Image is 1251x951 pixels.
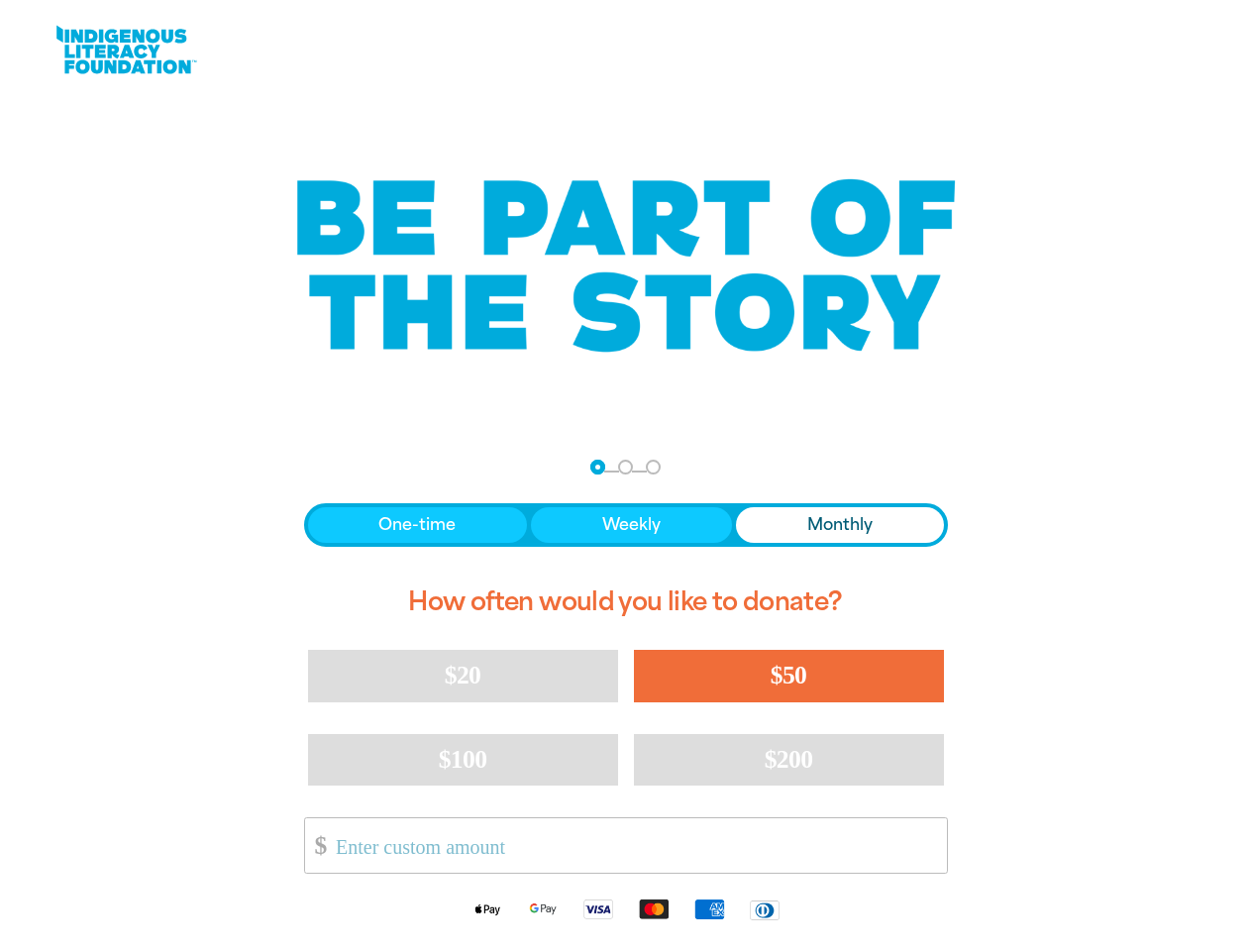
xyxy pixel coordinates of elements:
button: $20 [308,650,618,701]
div: Donation frequency [304,503,948,547]
img: Apple Pay logo [460,898,515,920]
input: Enter custom amount [322,818,946,873]
span: $20 [445,661,480,689]
span: $50 [771,661,806,689]
button: Navigate to step 3 of 3 to enter your payment details [646,460,661,475]
button: Navigate to step 2 of 3 to enter your details [618,460,633,475]
span: $100 [439,745,487,774]
button: Weekly [531,507,732,543]
button: $50 [634,650,944,701]
span: $ [305,823,327,868]
img: American Express logo [681,898,737,920]
button: One-time [308,507,528,543]
span: One-time [378,513,456,537]
img: Mastercard logo [626,898,681,920]
img: Google Pay logo [515,898,571,920]
img: Visa logo [571,898,626,920]
button: Monthly [736,507,944,543]
h2: How often would you like to donate? [304,571,948,634]
span: Monthly [807,513,873,537]
button: $200 [634,734,944,786]
button: $100 [308,734,618,786]
span: $200 [765,745,813,774]
div: Available payment methods [304,882,948,936]
img: Diners Club logo [737,898,792,921]
img: Be part of the story [279,140,973,392]
span: Weekly [602,513,661,537]
button: Navigate to step 1 of 3 to enter your donation amount [590,460,605,475]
